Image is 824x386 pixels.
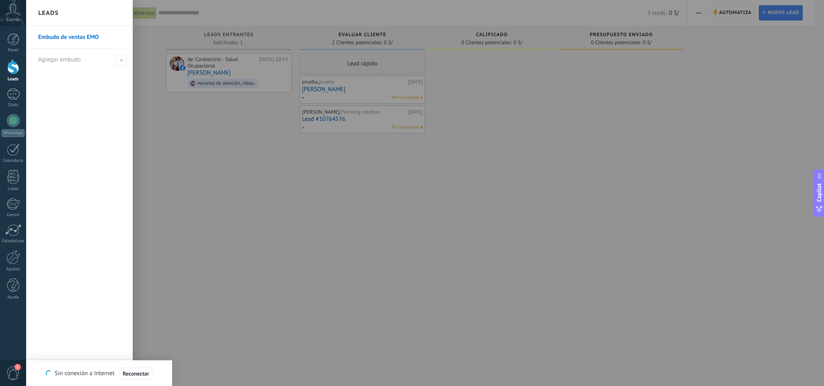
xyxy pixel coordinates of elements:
[38,0,59,26] h2: Leads
[2,102,25,108] div: Chats
[38,56,81,63] span: Agregar embudo
[26,360,133,386] a: Todos los leads
[2,212,25,218] div: Correo
[14,364,21,370] span: 2
[2,158,25,163] div: Calendario
[123,371,149,376] span: Reconectar
[2,186,25,192] div: Listas
[46,367,152,380] div: Sin conexión a Internet
[2,129,25,137] div: WhatsApp
[2,48,25,53] div: Panel
[815,183,823,202] span: Copilot
[2,267,25,272] div: Ajustes
[6,17,20,22] span: Cuenta
[119,367,152,380] button: Reconectar
[38,26,125,49] a: Embudo de ventas EMO
[2,295,25,300] div: Ayuda
[116,55,127,65] span: Agregar embudo
[2,239,25,244] div: Estadísticas
[2,77,25,82] div: Leads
